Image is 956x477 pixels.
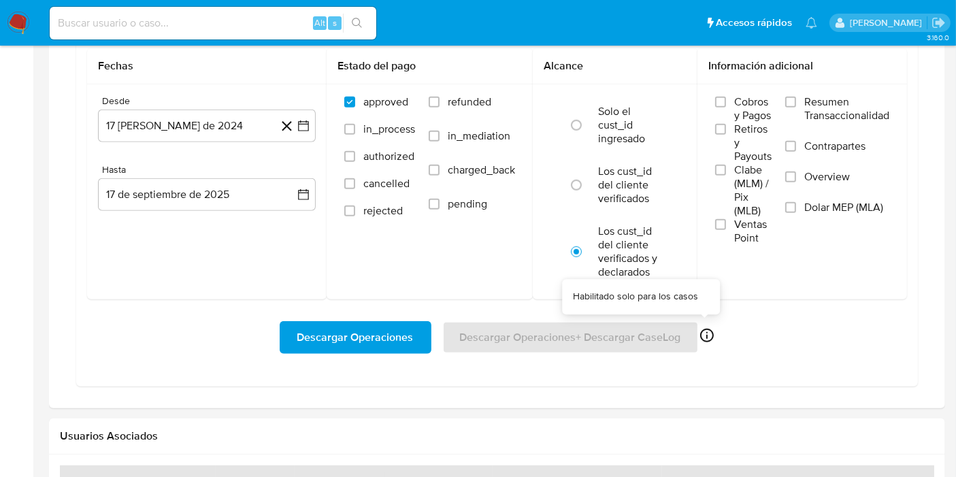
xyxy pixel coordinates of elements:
[50,14,376,32] input: Buscar usuario o caso...
[573,291,698,304] div: Habilitado solo para los casos
[343,14,371,33] button: search-icon
[333,16,337,29] span: s
[927,32,949,43] span: 3.160.0
[60,429,934,443] h2: Usuarios Asociados
[806,17,817,29] a: Notificaciones
[716,16,792,30] span: Accesos rápidos
[850,16,927,29] p: belen.palamara@mercadolibre.com
[932,16,946,30] a: Salir
[314,16,325,29] span: Alt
